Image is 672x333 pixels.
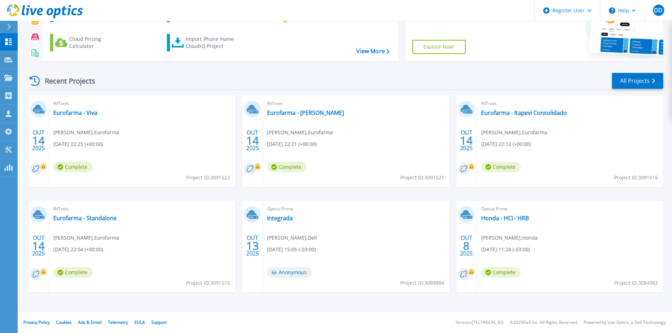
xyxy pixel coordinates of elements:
a: Ads & Email [78,319,102,325]
span: [PERSON_NAME] , Eurofarma [481,129,547,136]
span: RVTools [53,205,231,213]
span: 13 [246,243,259,249]
span: [PERSON_NAME] , Dell [267,234,317,242]
div: OUT 2025 [32,128,45,153]
span: 14 [246,137,259,143]
span: Complete [481,162,521,172]
li: Powered by Live Optics, a Dell Technology [583,320,666,325]
span: [DATE] 11:24 (-03:00) [481,246,530,253]
span: Anonymous [267,267,312,278]
span: [DATE] 22:21 (+00:00) [267,140,317,148]
span: Complete [481,267,521,278]
span: DD [654,7,662,13]
div: Recent Projects [27,72,105,90]
a: Eurofarma - Standalone [53,215,117,222]
a: Cloud Pricing Calculator [50,34,129,51]
span: Project ID: 3089884 [400,279,444,287]
span: Complete [53,162,93,172]
span: Project ID: 3091516 [614,174,658,181]
span: [PERSON_NAME] , Honda [481,234,538,242]
a: Integrada [267,215,293,222]
a: Telemetry [108,319,128,325]
span: 8 [463,243,470,249]
span: Project ID: 3091522 [186,174,230,181]
div: OUT 2025 [246,233,259,259]
span: [DATE] 22:04 (+00:00) [53,246,103,253]
span: Project ID: 3084382 [614,279,658,287]
span: 14 [32,243,45,249]
span: [DATE] 22:12 (+00:00) [481,140,531,148]
span: Complete [267,162,307,172]
div: OUT 2025 [32,233,45,259]
a: Eurofarma - Viva [53,109,97,116]
a: Support [151,319,167,325]
span: RVTools [53,100,231,107]
a: Eurofarma - [PERSON_NAME] [267,109,344,116]
span: Optical Prime [481,205,659,213]
span: [DATE] 15:05 (-03:00) [267,246,316,253]
div: Cloud Pricing Calculator [69,36,126,50]
span: RVTools [267,100,445,107]
div: OUT 2025 [246,128,259,153]
span: Complete [53,267,93,278]
div: OUT 2025 [460,233,473,259]
div: OUT 2025 [460,128,473,153]
span: Project ID: 3091521 [400,174,444,181]
span: [PERSON_NAME] , Eurofarma [267,129,333,136]
li: © 2025 Dell Inc. All Rights Reserved [510,320,577,325]
span: [PERSON_NAME] , Eurofarma [53,234,119,242]
span: [DATE] 22:25 (+00:00) [53,140,103,148]
a: All Projects [612,73,663,89]
div: Import Phone Home CloudIQ Project [186,36,241,50]
a: View More [356,48,389,55]
a: Honda - HCI - HRB [481,215,529,222]
a: Cookies [56,319,72,325]
li: Version: [TECHNICAL_ID] [456,320,503,325]
span: 14 [460,137,473,143]
a: Eurofarma - Itapevi Consolidado [481,109,567,116]
span: Project ID: 3091515 [186,279,230,287]
a: Privacy Policy [23,319,50,325]
span: 14 [32,137,45,143]
span: RVTools [481,100,659,107]
a: EULA [134,319,145,325]
span: Optical Prime [267,205,445,213]
a: Explore Now! [412,40,466,54]
span: [PERSON_NAME] , Eurofarma [53,129,119,136]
